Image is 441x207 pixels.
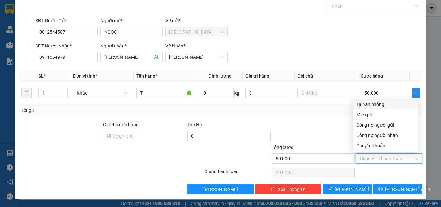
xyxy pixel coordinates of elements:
span: Cước hàng [361,73,383,78]
span: kg [234,88,240,98]
span: [PERSON_NAME] [335,186,369,193]
div: VP gửi [165,17,228,24]
span: user-add [154,55,159,60]
span: [PERSON_NAME] và In [385,186,430,193]
div: Công nợ người gửi [356,121,414,129]
span: Khác [77,88,127,98]
input: VD: Bàn, Ghế [136,88,194,98]
div: Cước gửi hàng sẽ được ghi vào công nợ của người gửi [353,120,418,130]
div: Tổng: 1 [21,107,171,114]
span: Phạm Ngũ Lão [169,52,224,62]
button: delete [21,88,32,98]
div: Chuyển khoản [356,142,414,149]
span: printer [378,187,383,192]
div: Người nhận [100,42,163,49]
span: plus [413,90,419,96]
button: deleteXóa Thông tin [255,184,321,194]
th: Ghi chú [295,70,358,82]
div: SĐT Người Nhận [36,42,98,49]
span: save [328,187,332,192]
span: Tổng cước [272,145,293,150]
span: Giá trị hàng [245,73,269,78]
input: Ghi Chú [297,88,355,98]
span: delete [271,187,275,192]
div: Người gửi [100,17,163,24]
div: Chưa thanh toán [204,168,271,179]
button: plus [412,88,420,98]
label: Ghi chú đơn hàng [103,122,138,127]
button: save[PERSON_NAME] [323,184,372,194]
button: printer[PERSON_NAME] và In [373,184,422,194]
span: Thu Hộ [187,122,202,127]
span: VP Nhận [165,43,183,48]
div: SĐT Người Gửi [36,17,98,24]
span: Ninh Hòa [169,27,224,37]
div: Công nợ người nhận [356,132,414,139]
input: Ghi chú đơn hàng [103,131,186,141]
button: [PERSON_NAME] [187,184,253,194]
input: 0 [245,88,292,98]
span: Định lượng [208,73,231,78]
div: Cước gửi hàng sẽ được ghi vào công nợ của người nhận [353,130,418,140]
div: Miễn phí [356,111,414,118]
span: Tên hàng [136,73,157,78]
div: Tại văn phòng [356,101,414,108]
span: Đơn vị tính [73,73,97,78]
span: Xóa Thông tin [278,186,306,193]
span: SL [38,73,44,78]
span: [PERSON_NAME] [203,186,238,193]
